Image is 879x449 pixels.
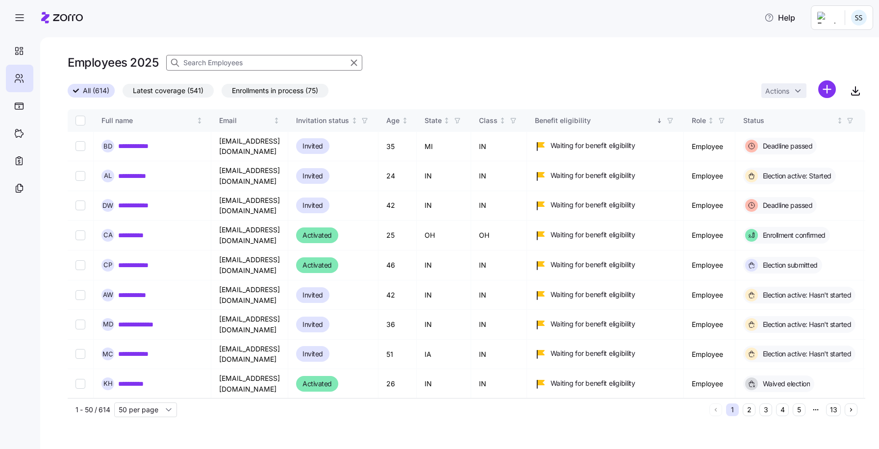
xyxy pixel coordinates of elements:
span: Activated [302,229,332,241]
div: Not sorted [443,117,450,124]
input: Select record 3 [75,200,85,210]
th: Full nameNot sorted [94,109,211,132]
span: Activated [302,378,332,390]
span: Invited [302,170,323,182]
span: Election submitted [760,260,818,270]
img: Employer logo [817,12,837,24]
span: Enrollment confirmed [760,230,826,240]
td: IN [471,280,527,310]
td: IN [417,250,471,280]
div: Not sorted [351,117,358,124]
span: Invited [302,289,323,301]
div: Not sorted [707,117,714,124]
div: Not sorted [499,117,506,124]
div: Email [219,115,272,126]
span: Invited [302,319,323,330]
td: IN [417,369,471,399]
button: Previous page [709,403,722,416]
div: Age [386,115,400,126]
td: 24 [378,161,417,191]
span: Invited [302,200,323,211]
span: Waiting for benefit eligibility [551,290,635,299]
h1: Employees 2025 [68,55,158,70]
td: [EMAIL_ADDRESS][DOMAIN_NAME] [211,221,288,250]
div: Not sorted [273,117,280,124]
td: Employee [684,310,735,339]
td: 46 [378,250,417,280]
td: IN [471,250,527,280]
div: Role [692,115,706,126]
td: 42 [378,191,417,221]
span: K H [103,380,113,387]
th: Benefit eligibilitySorted descending [527,109,684,132]
td: IN [417,191,471,221]
button: Actions [761,83,806,98]
td: IN [417,161,471,191]
span: A L [104,173,112,179]
span: Deadline passed [760,200,813,210]
td: Employee [684,132,735,161]
span: Activated [302,259,332,271]
span: Latest coverage (541) [133,84,203,97]
span: Election active: Hasn't started [760,320,852,329]
th: StateNot sorted [417,109,471,132]
th: AgeNot sorted [378,109,417,132]
td: [EMAIL_ADDRESS][DOMAIN_NAME] [211,369,288,399]
div: Not sorted [836,117,843,124]
div: State [425,115,442,126]
div: Full name [101,115,195,126]
button: 1 [726,403,739,416]
td: IN [471,310,527,339]
div: Sorted descending [656,117,663,124]
span: Deadline passed [760,141,813,151]
button: 2 [743,403,755,416]
button: 13 [826,403,841,416]
span: M D [103,321,113,327]
input: Select record 1 [75,141,85,151]
span: M C [102,351,113,357]
span: Waiting for benefit eligibility [551,200,635,210]
td: IN [417,280,471,310]
td: Employee [684,191,735,221]
td: Employee [684,340,735,369]
span: B D [103,143,112,150]
span: Actions [765,88,789,95]
span: Help [764,12,795,24]
span: All (614) [83,84,109,97]
td: Employee [684,161,735,191]
span: Election active: Hasn't started [760,290,852,300]
div: Status [743,115,835,126]
span: Election active: Hasn't started [760,349,852,359]
span: Waiting for benefit eligibility [551,141,635,150]
button: Next page [845,403,857,416]
input: Select record 6 [75,290,85,300]
span: Waiting for benefit eligibility [551,171,635,180]
input: Select record 4 [75,230,85,240]
span: Invited [302,348,323,360]
td: Employee [684,280,735,310]
td: IN [417,310,471,339]
img: b3a65cbeab486ed89755b86cd886e362 [851,10,867,25]
span: C P [103,262,112,268]
td: [EMAIL_ADDRESS][DOMAIN_NAME] [211,280,288,310]
td: [EMAIL_ADDRESS][DOMAIN_NAME] [211,310,288,339]
td: 42 [378,280,417,310]
input: Select all records [75,116,85,125]
td: OH [417,221,471,250]
div: Benefit eligibility [535,115,654,126]
input: Select record 8 [75,349,85,359]
div: Class [479,115,498,126]
input: Select record 5 [75,260,85,270]
div: Not sorted [402,117,408,124]
th: Invitation statusNot sorted [288,109,378,132]
td: 25 [378,221,417,250]
td: 35 [378,132,417,161]
input: Select record 2 [75,171,85,181]
td: [EMAIL_ADDRESS][DOMAIN_NAME] [211,191,288,221]
span: Election active: Started [760,171,831,181]
div: Invitation status [296,115,349,126]
input: Select record 7 [75,320,85,329]
div: Not sorted [196,117,203,124]
span: Invited [302,140,323,152]
td: IN [471,191,527,221]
